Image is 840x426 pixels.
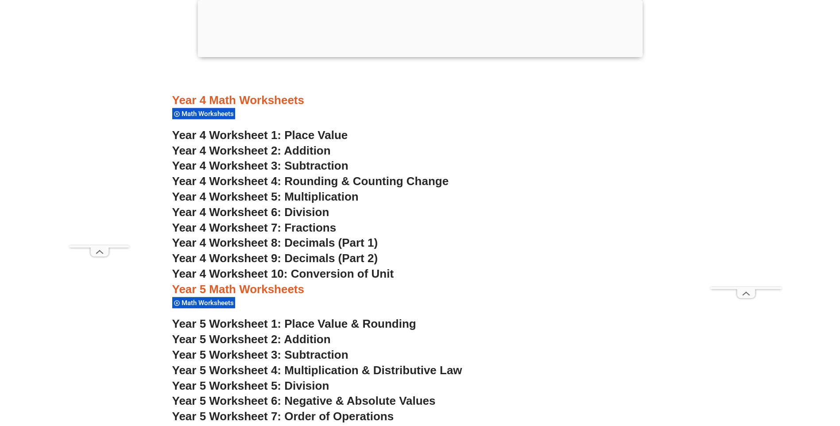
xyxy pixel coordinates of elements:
a: Year 5 Worksheet 3: Subtraction [172,348,348,361]
a: Year 4 Worksheet 10: Conversion of Unit [172,267,394,280]
iframe: Chat Widget [796,383,840,426]
a: Year 4 Worksheet 8: Decimals (Part 1) [172,236,378,249]
iframe: Advertisement [711,21,782,287]
div: Math Worksheets [172,297,235,309]
a: Year 4 Worksheet 7: Fractions [172,221,337,234]
a: Year 5 Worksheet 1: Place Value & Rounding [172,317,416,330]
span: Math Worksheets [182,299,236,307]
h3: Year 5 Math Worksheets [172,282,668,297]
a: Year 5 Worksheet 2: Addition [172,333,331,346]
div: Math Worksheets [172,108,235,120]
a: Year 4 Worksheet 9: Decimals (Part 2) [172,252,378,265]
a: Year 4 Worksheet 4: Rounding & Counting Change [172,174,449,188]
iframe: Advertisement [70,21,129,245]
a: Year 4 Worksheet 3: Subtraction [172,159,348,172]
a: Year 4 Worksheet 6: Division [172,205,329,219]
a: Year 4 Worksheet 5: Multiplication [172,190,359,203]
a: Year 4 Worksheet 2: Addition [172,144,331,157]
a: Year 4 Worksheet 1: Place Value [172,128,348,142]
a: Year 5 Worksheet 5: Division [172,379,329,392]
a: Year 5 Worksheet 6: Negative & Absolute Values [172,394,436,407]
a: Year 5 Worksheet 4: Multiplication & Distributive Law [172,364,462,377]
span: Math Worksheets [182,110,236,118]
a: Year 5 Worksheet 7: Order of Operations [172,410,394,423]
h3: Year 4 Math Worksheets [172,93,668,108]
